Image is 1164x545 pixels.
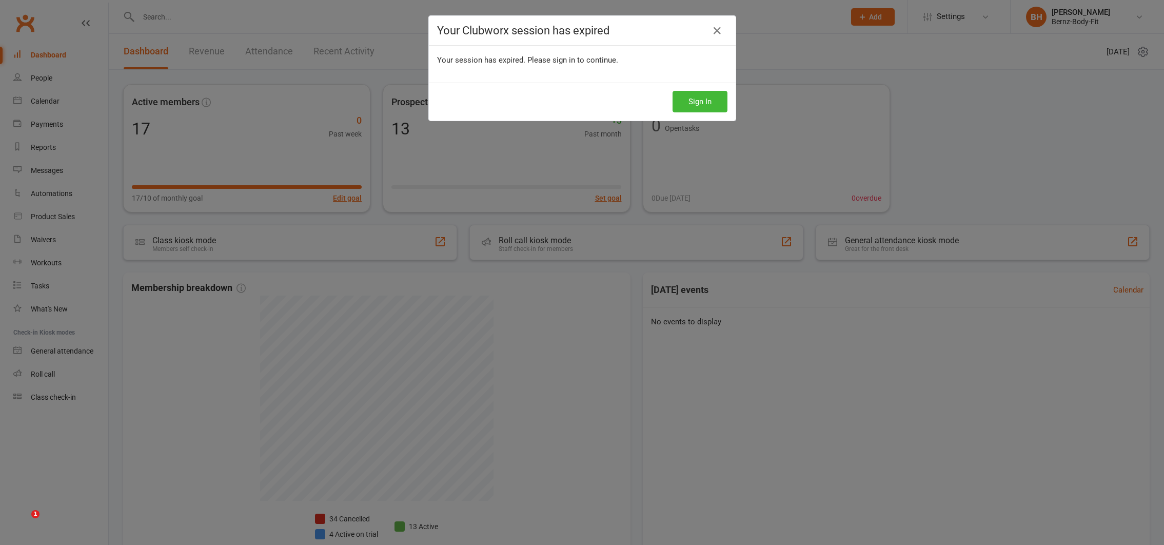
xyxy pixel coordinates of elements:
[709,23,725,39] a: Close
[437,24,727,37] h4: Your Clubworx session has expired
[673,91,727,112] button: Sign In
[437,55,618,65] span: Your session has expired. Please sign in to continue.
[31,510,40,518] span: 1
[10,510,35,535] iframe: Intercom live chat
